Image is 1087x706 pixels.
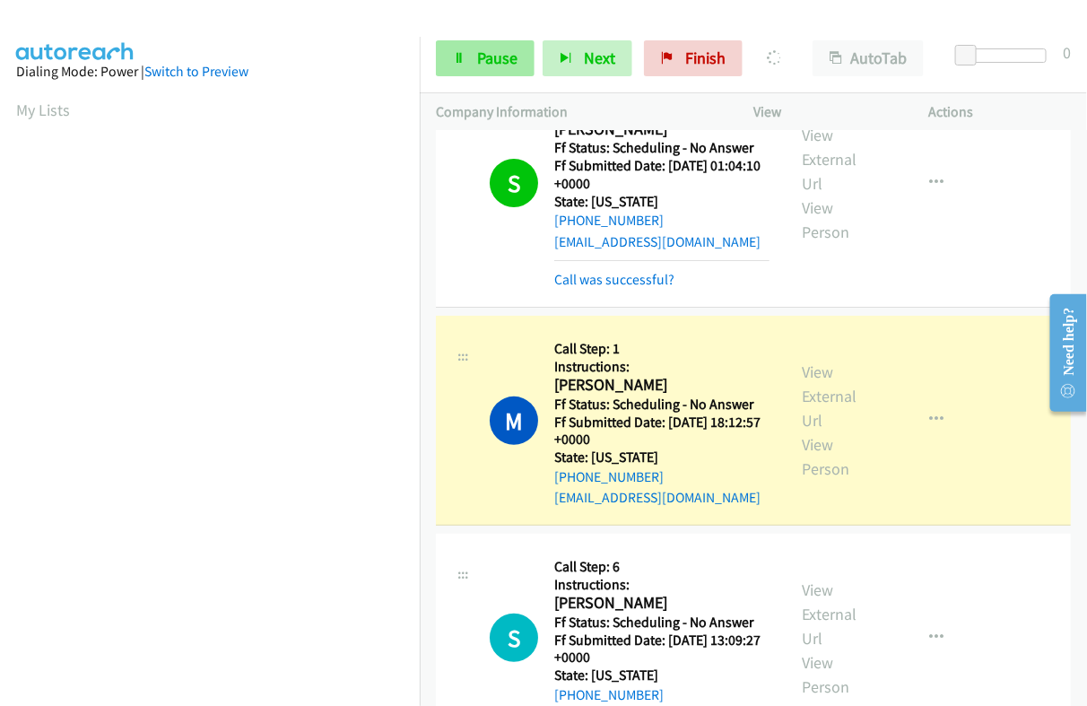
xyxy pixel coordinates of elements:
[554,340,770,358] h5: Call Step: 1
[554,193,770,211] h5: State: [US_STATE]
[554,449,770,466] h5: State: [US_STATE]
[554,558,770,576] h5: Call Step: 6
[802,197,849,242] a: View Person
[554,686,664,703] a: [PHONE_NUMBER]
[477,48,517,68] span: Pause
[554,233,761,250] a: [EMAIL_ADDRESS][DOMAIN_NAME]
[554,212,664,229] a: [PHONE_NUMBER]
[436,101,721,123] p: Company Information
[554,414,770,449] h5: Ff Submitted Date: [DATE] 18:12:57 +0000
[554,139,770,157] h5: Ff Status: Scheduling - No Answer
[490,614,538,662] h1: S
[554,614,770,632] h5: Ff Status: Scheduling - No Answer
[554,157,770,192] h5: Ff Submitted Date: [DATE] 01:04:10 +0000
[144,63,248,80] a: Switch to Preview
[802,125,857,194] a: View External Url
[1063,40,1071,65] div: 0
[436,40,535,76] a: Pause
[802,362,857,431] a: View External Url
[767,47,780,71] p: Dialing [PERSON_NAME]
[490,159,538,207] h1: S
[802,434,849,479] a: View Person
[928,101,1071,123] p: Actions
[554,576,770,594] h5: Instructions:
[584,48,615,68] span: Next
[753,101,896,123] p: View
[554,593,770,614] h2: [PERSON_NAME]
[490,397,538,445] h1: M
[554,375,770,396] h2: [PERSON_NAME]
[554,489,761,506] a: [EMAIL_ADDRESS][DOMAIN_NAME]
[543,40,632,76] button: Next
[554,396,770,414] h5: Ff Status: Scheduling - No Answer
[1035,282,1087,424] iframe: Resource Center
[554,271,674,288] a: Call was successful?
[644,40,743,76] a: Finish
[554,468,664,485] a: [PHONE_NUMBER]
[813,40,924,76] button: AutoTab
[802,580,857,649] a: View External Url
[685,48,726,68] span: Finish
[802,652,849,697] a: View Person
[554,358,770,376] h5: Instructions:
[490,614,538,662] div: The call is yet to be attempted
[16,100,70,120] a: My Lists
[554,632,770,667] h5: Ff Submitted Date: [DATE] 13:09:27 +0000
[554,667,770,684] h5: State: [US_STATE]
[16,61,404,83] div: Dialing Mode: Power |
